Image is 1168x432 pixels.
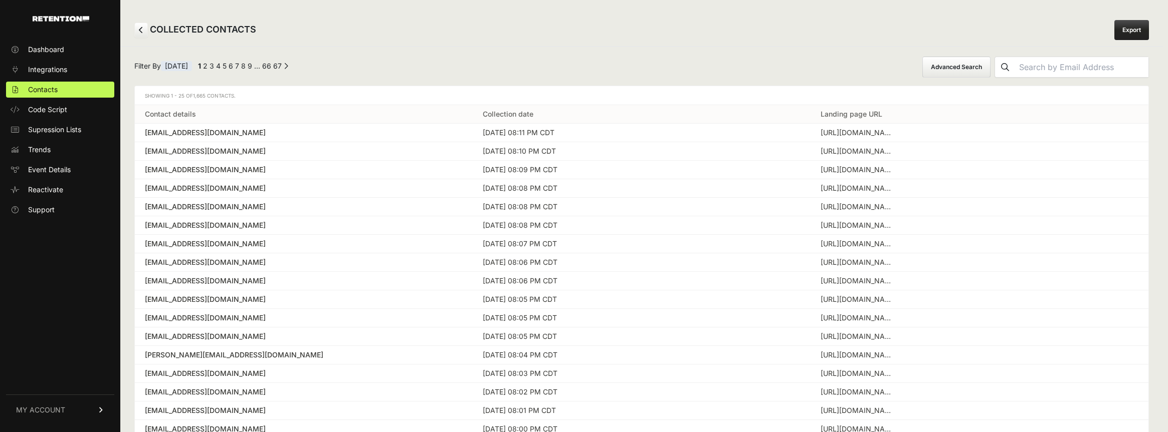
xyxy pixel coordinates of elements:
[821,313,896,323] div: https://www.snopes.com/fact-check/trump-fall-image/?cb_rec=djRfMl8xXzJfMTgwXzBfMF8wXw
[210,62,214,70] a: Page 3
[145,146,463,156] a: [EMAIL_ADDRESS][DOMAIN_NAME]
[248,62,252,70] a: Page 9
[821,220,896,230] div: https://www.snopes.com/fact-check/charlie-kirk-gun-deaths-quote/
[193,93,236,99] span: 1,665 Contacts.
[262,62,271,70] a: Page 66
[145,128,463,138] a: [EMAIL_ADDRESS][DOMAIN_NAME]
[473,161,811,179] td: [DATE] 08:09 PM CDT
[473,124,811,142] td: [DATE] 08:11 PM CDT
[28,85,58,95] span: Contacts
[6,394,114,425] a: MY ACCOUNT
[28,145,51,155] span: Trends
[28,205,55,215] span: Support
[145,93,236,99] span: Showing 1 - 25 of
[483,110,533,118] a: Collection date
[145,294,463,304] a: [EMAIL_ADDRESS][DOMAIN_NAME]
[145,183,463,193] a: [EMAIL_ADDRESS][DOMAIN_NAME]
[145,110,196,118] a: Contact details
[134,23,256,38] h2: COLLECTED CONTACTS
[821,350,896,360] div: https://www.snopes.com/news/2025/09/18/charlie-kirk-family-shooting/
[1114,20,1149,40] a: Export
[28,165,71,175] span: Event Details
[33,16,89,22] img: Retention.com
[145,405,463,415] div: [EMAIL_ADDRESS][DOMAIN_NAME]
[241,62,246,70] a: Page 8
[473,253,811,272] td: [DATE] 08:06 PM CDT
[28,45,64,55] span: Dashboard
[473,346,811,364] td: [DATE] 08:04 PM CDT
[821,257,896,267] div: https://www.snopes.com//fact-check/charlie-kirk-jewish-money-quote/
[473,216,811,235] td: [DATE] 08:08 PM CDT
[6,42,114,58] a: Dashboard
[145,350,463,360] a: [PERSON_NAME][EMAIL_ADDRESS][DOMAIN_NAME]
[254,62,260,70] span: …
[821,183,896,193] div: https://www.snopes.com/news/2025/09/23/charlie-kirk-memorial-grindr/
[473,142,811,161] td: [DATE] 08:10 PM CDT
[145,220,463,230] a: [EMAIL_ADDRESS][DOMAIN_NAME]
[198,62,201,70] em: Page 1
[473,383,811,401] td: [DATE] 08:02 PM CDT
[28,65,67,75] span: Integrations
[473,179,811,198] td: [DATE] 08:08 PM CDT
[16,405,65,415] span: MY ACCOUNT
[473,364,811,383] td: [DATE] 08:03 PM CDT
[145,276,463,286] a: [EMAIL_ADDRESS][DOMAIN_NAME]
[6,202,114,218] a: Support
[134,61,192,74] span: Filter By
[196,61,288,74] div: Pagination
[145,165,463,175] a: [EMAIL_ADDRESS][DOMAIN_NAME]
[821,368,896,378] div: https://www.snopes.com/fact-check/us-education-dropped-1979/
[161,61,192,71] span: [DATE]
[6,122,114,138] a: Supression Lists
[821,331,896,341] div: https://www.snopes.com/collections/rfk-jr-rumors-collection/?cb_rec=djRfMl8xXzRfMTgwXzBfMF8wXw
[821,202,896,212] div: https://www.snopes.com/news/2025/09/19/kirk-shooting-suspect-texts/
[821,239,896,249] div: https://www.snopes.com/collections/charlie-kirk-shooting-collection/?cb_rec=djRfMl8xXzNfMTgwXzBfM...
[821,405,896,415] div: https://www.snopes.com/news/2025/09/20/fbi-arctic-frost-charlie-kirk/
[145,368,463,378] a: [EMAIL_ADDRESS][DOMAIN_NAME]
[473,309,811,327] td: [DATE] 08:05 PM CDT
[6,82,114,98] a: Contacts
[145,331,463,341] a: [EMAIL_ADDRESS][DOMAIN_NAME]
[821,276,896,286] div: https://www.snopes.com/news/2025/09/17/tyler-robinson-roommate-trans/
[145,387,463,397] a: [EMAIL_ADDRESS][DOMAIN_NAME]
[821,294,896,304] div: https://www.snopes.com/fact-check/simone-biles-charlie-kirk-post/?cb_rec=djRfMQ
[1015,57,1148,77] input: Search by Email Address
[229,62,233,70] a: Page 6
[145,313,463,323] a: [EMAIL_ADDRESS][DOMAIN_NAME]
[473,401,811,420] td: [DATE] 08:01 PM CDT
[216,62,221,70] a: Page 4
[6,102,114,118] a: Code Script
[473,290,811,309] td: [DATE] 08:05 PM CDT
[28,105,67,115] span: Code Script
[473,272,811,290] td: [DATE] 08:06 PM CDT
[922,57,991,78] button: Advanced Search
[6,162,114,178] a: Event Details
[223,62,227,70] a: Page 5
[821,165,896,175] div: https://www.snopes.com/fact-check/rnc-grindr-super-bowl/
[6,142,114,158] a: Trends
[28,125,81,135] span: Supression Lists
[821,387,896,397] div: https://www.snopes.com/news/2025/09/22/brigitte-macron-trans/
[203,62,208,70] a: Page 2
[145,239,463,249] a: [EMAIL_ADDRESS][DOMAIN_NAME]
[145,202,463,212] a: [EMAIL_ADDRESS][DOMAIN_NAME]
[473,327,811,346] td: [DATE] 08:05 PM CDT
[273,62,282,70] a: Page 67
[28,185,63,195] span: Reactivate
[145,257,463,267] a: [EMAIL_ADDRESS][DOMAIN_NAME]
[235,62,239,70] a: Page 7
